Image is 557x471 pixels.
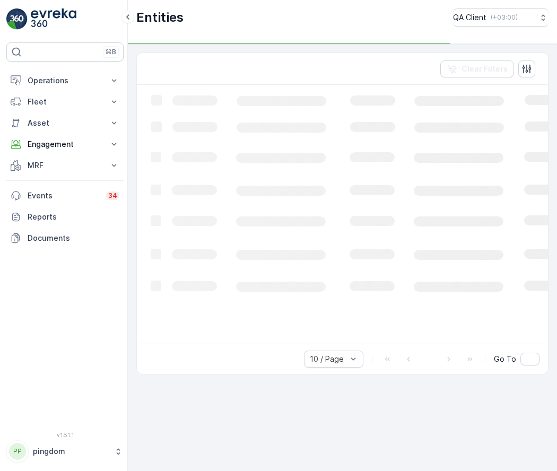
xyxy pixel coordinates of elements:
[6,432,124,438] span: v 1.51.1
[6,228,124,249] a: Documents
[6,70,124,91] button: Operations
[106,48,116,56] p: ⌘B
[28,139,102,150] p: Engagement
[6,155,124,176] button: MRF
[108,191,117,200] p: 34
[28,97,102,107] p: Fleet
[28,233,119,243] p: Documents
[28,160,102,171] p: MRF
[491,13,518,22] p: ( +03:00 )
[440,60,514,77] button: Clear Filters
[494,354,516,364] span: Go To
[33,446,109,457] p: pingdom
[453,8,549,27] button: QA Client(+03:00)
[6,206,124,228] a: Reports
[6,112,124,134] button: Asset
[9,443,26,460] div: PP
[6,185,124,206] a: Events34
[28,190,100,201] p: Events
[28,75,102,86] p: Operations
[28,118,102,128] p: Asset
[136,9,184,26] p: Entities
[453,12,486,23] p: QA Client
[28,212,119,222] p: Reports
[6,8,28,30] img: logo
[462,64,508,74] p: Clear Filters
[31,8,76,30] img: logo_light-DOdMpM7g.png
[6,134,124,155] button: Engagement
[6,440,124,463] button: PPpingdom
[6,91,124,112] button: Fleet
